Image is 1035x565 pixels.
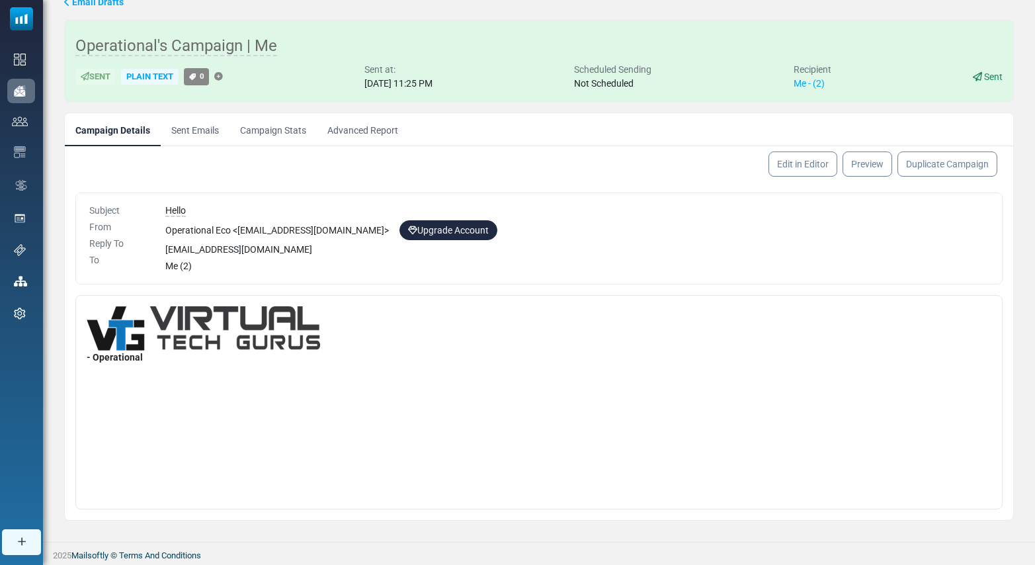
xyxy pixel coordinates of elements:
[214,73,223,81] a: Add Tag
[87,306,320,351] img: a0727e42a798bcce2cc26fb0d88c7a1c.png
[14,178,28,193] img: workflow.svg
[317,113,409,146] a: Advanced Report
[12,116,28,126] img: contacts-icon.svg
[75,36,277,56] span: Operational's Campaign | Me
[75,69,116,85] div: Sent
[89,204,149,218] div: Subject
[843,152,892,177] a: Preview
[794,78,825,89] a: Me - (2)
[399,220,497,240] a: Upgrade Account
[14,146,26,158] img: email-templates-icon.svg
[14,85,26,97] img: campaigns-icon-active.png
[574,63,651,77] div: Scheduled Sending
[14,212,26,224] img: landing_pages.svg
[364,63,433,77] div: Sent at:
[200,71,204,81] span: 0
[121,69,179,85] div: Plain Text
[14,244,26,256] img: support-icon.svg
[89,237,149,251] div: Reply To
[89,220,149,234] div: From
[14,308,26,320] img: settings-icon.svg
[794,63,831,77] div: Recipient
[161,113,229,146] a: Sent Emails
[229,113,317,146] a: Campaign Stats
[71,550,117,560] a: Mailsoftly ©
[574,78,634,89] span: Not Scheduled
[10,7,33,30] img: mailsoftly_icon_blue_white.svg
[119,550,201,560] a: Terms And Conditions
[165,243,989,257] div: [EMAIL_ADDRESS][DOMAIN_NAME]
[165,220,989,240] div: Operational Eco < [EMAIL_ADDRESS][DOMAIN_NAME] >
[165,261,192,271] span: Me (2)
[984,71,1003,82] span: Sent
[897,152,997,177] a: Duplicate Campaign
[14,54,26,65] img: dashboard-icon.svg
[89,253,149,267] div: To
[165,205,186,217] span: Hello
[65,113,161,146] a: Campaign Details
[184,68,209,85] a: 0
[119,550,201,560] span: translation missing: en.layouts.footer.terms_and_conditions
[364,77,433,91] div: [DATE] 11:25 PM
[87,352,143,363] b: - Operational
[768,152,837,177] a: Edit in Editor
